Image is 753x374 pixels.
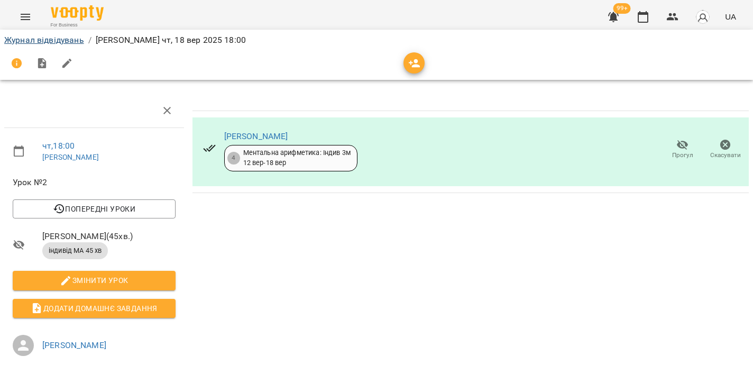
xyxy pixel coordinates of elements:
[88,34,91,47] li: /
[21,302,167,315] span: Додати домашнє завдання
[4,34,749,47] nav: breadcrumb
[42,340,106,350] a: [PERSON_NAME]
[710,151,741,160] span: Скасувати
[224,131,288,141] a: [PERSON_NAME]
[21,274,167,287] span: Змінити урок
[13,199,176,218] button: Попередні уроки
[4,35,84,45] a: Журнал відвідувань
[672,151,693,160] span: Прогул
[42,246,108,256] span: індивід МА 45 хв
[13,299,176,318] button: Додати домашнє завдання
[695,10,710,24] img: avatar_s.png
[725,11,736,22] span: UA
[613,3,631,14] span: 99+
[96,34,246,47] p: [PERSON_NAME] чт, 18 вер 2025 18:00
[42,153,99,161] a: [PERSON_NAME]
[51,22,104,29] span: For Business
[721,7,740,26] button: UA
[661,135,704,165] button: Прогул
[42,141,75,151] a: чт , 18:00
[13,4,38,30] button: Menu
[243,148,351,168] div: Ментальна арифметика: Індив 3м 12 вер - 18 вер
[13,271,176,290] button: Змінити урок
[704,135,747,165] button: Скасувати
[51,5,104,21] img: Voopty Logo
[13,176,176,189] span: Урок №2
[227,152,240,165] div: 4
[21,203,167,215] span: Попередні уроки
[42,230,176,243] span: [PERSON_NAME] ( 45 хв. )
